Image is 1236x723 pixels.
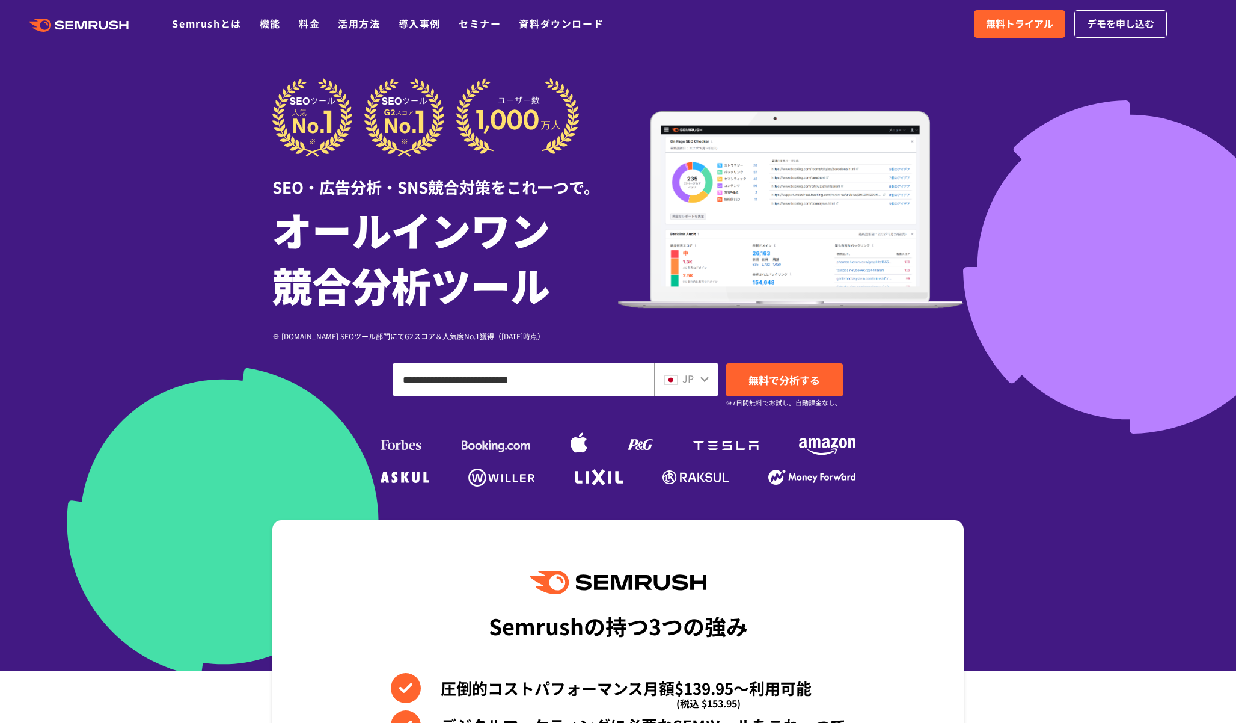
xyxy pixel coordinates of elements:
[172,16,241,31] a: Semrushとは
[530,571,706,594] img: Semrush
[299,16,320,31] a: 料金
[399,16,441,31] a: 導入事例
[974,10,1065,38] a: 無料トライアル
[1087,16,1154,32] span: デモを申し込む
[260,16,281,31] a: 機能
[272,202,618,312] h1: オールインワン 競合分析ツール
[682,371,694,386] span: JP
[338,16,380,31] a: 活用方法
[726,363,843,396] a: 無料で分析する
[676,688,741,718] span: (税込 $153.95)
[272,330,618,342] div: ※ [DOMAIN_NAME] SEOツール部門にてG2スコア＆人気度No.1獲得（[DATE]時点）
[986,16,1053,32] span: 無料トライアル
[1074,10,1167,38] a: デモを申し込む
[726,397,842,408] small: ※7日間無料でお試し。自動課金なし。
[272,157,618,198] div: SEO・広告分析・SNS競合対策をこれ一つで。
[459,16,501,31] a: セミナー
[748,372,820,387] span: 無料で分析する
[519,16,604,31] a: 資料ダウンロード
[391,673,846,703] li: 圧倒的コストパフォーマンス月額$139.95〜利用可能
[393,363,653,396] input: ドメイン、キーワードまたはURLを入力してください
[489,603,748,648] div: Semrushの持つ3つの強み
